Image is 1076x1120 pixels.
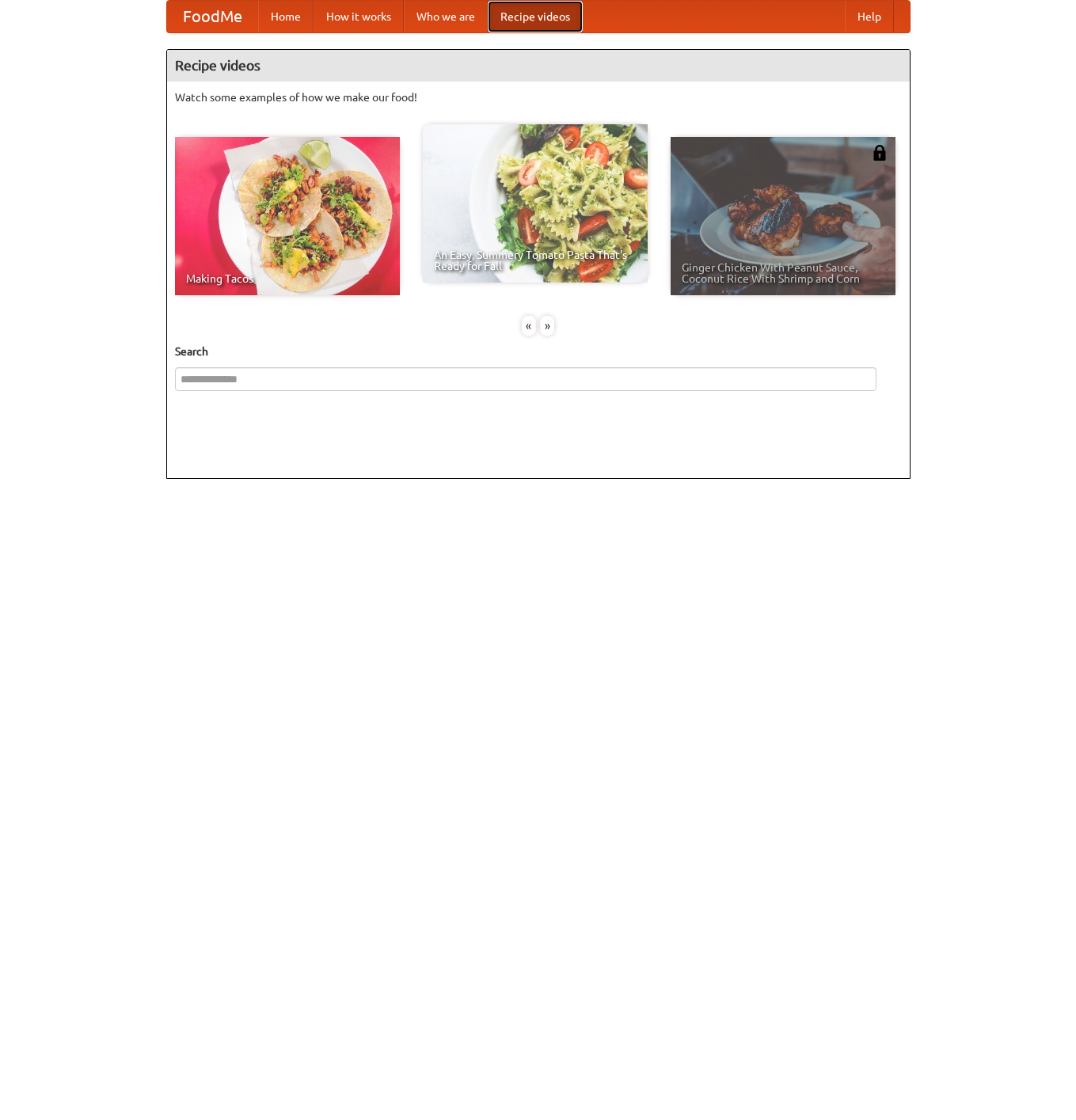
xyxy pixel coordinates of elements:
a: Recipe videos [488,1,583,32]
span: Making Tacos [186,273,389,284]
span: An Easy, Summery Tomato Pasta That's Ready for Fall [434,249,637,271]
img: 483408.png [872,145,888,161]
a: An Easy, Summery Tomato Pasta That's Ready for Fall [423,124,648,283]
a: How it works [314,1,404,32]
h4: Recipe videos [167,50,910,82]
a: FoodMe [167,1,258,32]
a: Home [258,1,314,32]
a: Who we are [404,1,488,32]
p: Watch some examples of how we make our food! [175,89,902,105]
a: Help [845,1,894,32]
h5: Search [175,344,902,359]
a: Making Tacos [175,137,400,295]
div: » [540,316,554,336]
div: « [522,316,536,336]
